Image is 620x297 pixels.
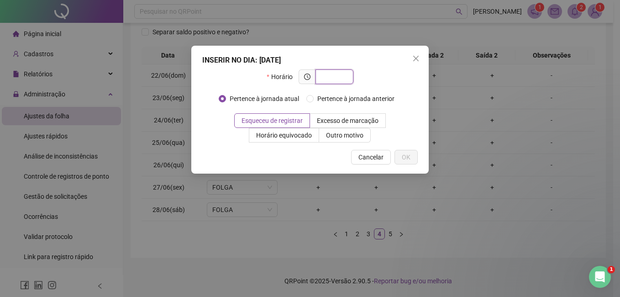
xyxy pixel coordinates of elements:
[304,74,310,80] span: clock-circle
[256,132,312,139] span: Horário equivocado
[242,117,303,124] span: Esqueceu de registrar
[314,94,398,104] span: Pertence à jornada anterior
[412,55,420,62] span: close
[326,132,363,139] span: Outro motivo
[409,51,423,66] button: Close
[351,150,391,164] button: Cancelar
[589,266,611,288] iframe: Intercom live chat
[608,266,615,273] span: 1
[317,117,378,124] span: Excesso de marcação
[394,150,418,164] button: OK
[226,94,303,104] span: Pertence à jornada atual
[358,152,384,162] span: Cancelar
[202,55,418,66] div: INSERIR NO DIA : [DATE]
[267,69,298,84] label: Horário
